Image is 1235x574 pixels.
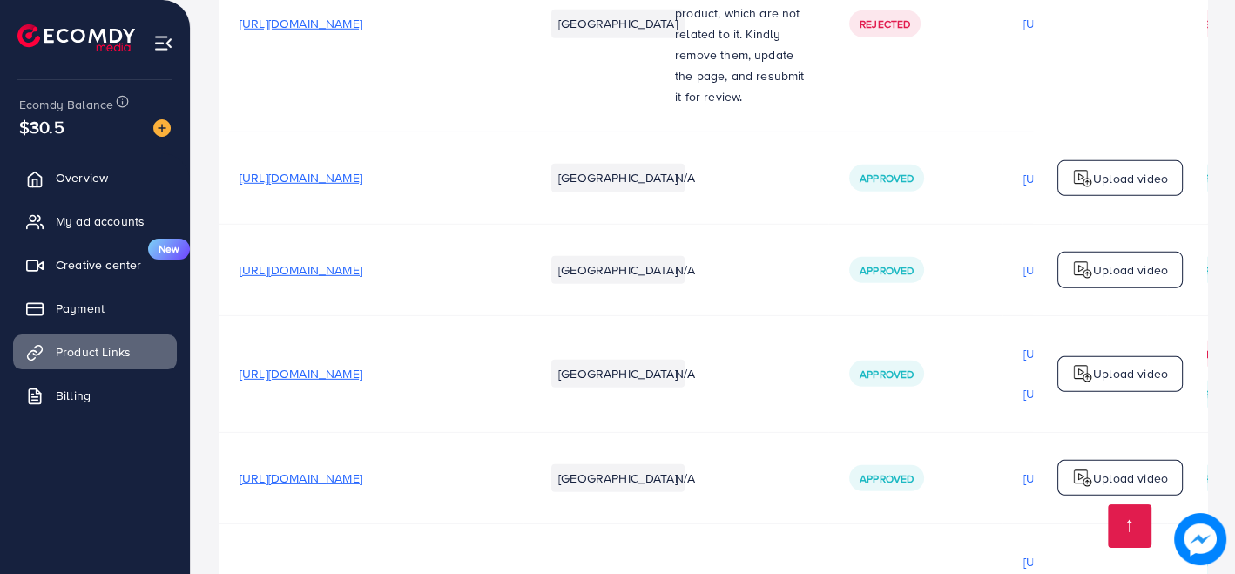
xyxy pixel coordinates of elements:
[1072,468,1093,489] img: logo
[860,367,914,382] span: Approved
[153,33,173,53] img: menu
[56,213,145,230] span: My ad accounts
[551,10,685,37] li: [GEOGRAPHIC_DATA]
[13,291,177,326] a: Payment
[1072,168,1093,189] img: logo
[1023,13,1146,34] p: [URL][DOMAIN_NAME]
[1023,260,1146,280] p: [URL][DOMAIN_NAME]
[240,15,362,32] span: [URL][DOMAIN_NAME]
[551,164,685,192] li: [GEOGRAPHIC_DATA]
[240,469,362,487] span: [URL][DOMAIN_NAME]
[153,119,171,137] img: image
[13,160,177,195] a: Overview
[1093,260,1168,280] p: Upload video
[675,169,695,186] span: N/A
[56,300,105,317] span: Payment
[56,343,131,361] span: Product Links
[240,169,362,186] span: [URL][DOMAIN_NAME]
[1072,260,1093,280] img: logo
[1072,363,1093,384] img: logo
[675,261,695,279] span: N/A
[148,239,190,260] span: New
[56,169,108,186] span: Overview
[1023,383,1146,404] p: [URL][DOMAIN_NAME]
[19,114,64,139] span: $30.5
[1023,343,1146,364] p: [URL][DOMAIN_NAME]
[860,17,910,31] span: Rejected
[860,171,914,186] span: Approved
[1093,363,1168,384] p: Upload video
[675,469,695,487] span: N/A
[1023,468,1146,489] p: [URL][DOMAIN_NAME]
[551,256,685,284] li: [GEOGRAPHIC_DATA]
[1093,468,1168,489] p: Upload video
[240,365,362,382] span: [URL][DOMAIN_NAME]
[13,204,177,239] a: My ad accounts
[13,247,177,282] a: Creative centerNew
[240,261,362,279] span: [URL][DOMAIN_NAME]
[56,256,141,273] span: Creative center
[675,365,695,382] span: N/A
[1023,168,1146,189] p: [URL][DOMAIN_NAME]
[1023,551,1146,572] p: [URL][DOMAIN_NAME]
[860,263,914,278] span: Approved
[1174,513,1226,565] img: image
[551,464,685,492] li: [GEOGRAPHIC_DATA]
[860,471,914,486] span: Approved
[56,387,91,404] span: Billing
[551,360,685,388] li: [GEOGRAPHIC_DATA]
[13,378,177,413] a: Billing
[17,24,135,51] img: logo
[19,96,113,113] span: Ecomdy Balance
[13,334,177,369] a: Product Links
[1093,168,1168,189] p: Upload video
